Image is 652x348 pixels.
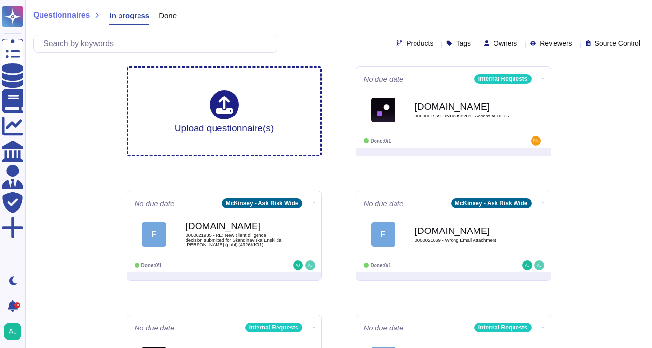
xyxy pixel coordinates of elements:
span: No due date [364,200,404,207]
span: Done: 0/1 [371,263,391,268]
span: Questionnaires [33,11,90,19]
span: Tags [456,40,471,47]
span: No due date [135,324,175,331]
div: 9+ [14,302,20,308]
div: Upload questionnaire(s) [175,90,274,133]
div: McKinsey - Ask Risk Wide [451,198,532,208]
span: Done: 0/1 [141,263,162,268]
img: user [4,323,21,340]
img: Logo [371,98,395,122]
b: [DOMAIN_NAME] [415,226,513,235]
span: No due date [135,200,175,207]
b: [DOMAIN_NAME] [415,102,513,111]
span: 0000021869 - Wrong Email Attachment [415,238,513,243]
div: F [142,222,166,247]
span: In progress [109,12,149,19]
img: user [531,136,541,146]
div: Internal Requests [474,323,532,332]
img: user [293,260,303,270]
span: 0000021935 - RE: New client diligence decision submitted for Skandinaviska Enskilda [PERSON_NAME]... [186,233,283,247]
span: Done [159,12,177,19]
div: Internal Requests [474,74,532,84]
img: user [305,260,315,270]
span: Source Control [595,40,640,47]
span: Products [406,40,433,47]
button: user [2,321,28,342]
span: Owners [494,40,517,47]
div: McKinsey - Ask Risk Wide [222,198,302,208]
div: F [371,222,395,247]
input: Search by keywords [39,35,277,52]
span: Reviewers [540,40,572,47]
img: user [522,260,532,270]
span: No due date [364,76,404,83]
span: 0000021969 - INC8398281 - Access to GPT5 [415,114,513,118]
div: Internal Requests [245,323,302,332]
b: [DOMAIN_NAME] [186,221,283,231]
span: No due date [364,324,404,331]
span: Done: 0/1 [371,138,391,144]
img: user [534,260,544,270]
